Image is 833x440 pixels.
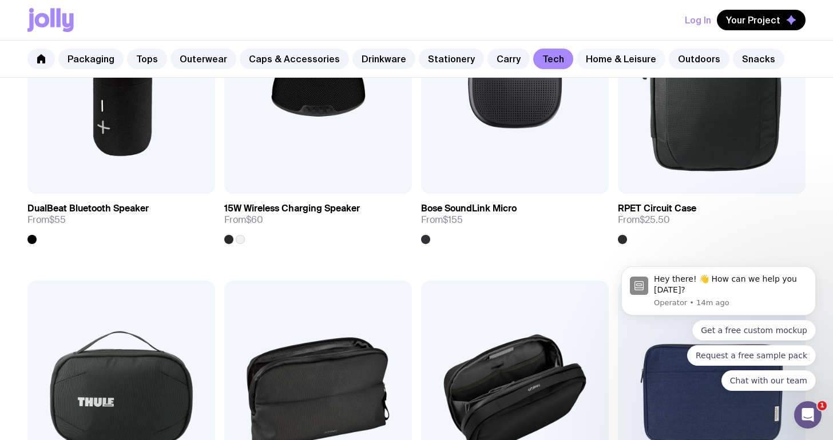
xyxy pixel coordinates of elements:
[577,49,665,69] a: Home & Leisure
[818,401,827,410] span: 1
[58,49,124,69] a: Packaging
[224,203,360,214] h3: 15W Wireless Charging Speaker
[685,10,711,30] button: Log In
[533,49,573,69] a: Tech
[669,49,729,69] a: Outdoors
[27,194,215,244] a: DualBeat Bluetooth SpeakerFrom$55
[27,214,66,226] span: From
[443,214,463,226] span: $155
[733,49,784,69] a: Snacks
[419,49,484,69] a: Stationery
[246,214,263,226] span: $60
[352,49,415,69] a: Drinkware
[127,49,167,69] a: Tops
[49,214,66,226] span: $55
[487,49,530,69] a: Carry
[421,203,517,214] h3: Bose SoundLink Micro
[27,203,149,214] h3: DualBeat Bluetooth Speaker
[726,14,780,26] span: Your Project
[224,194,412,244] a: 15W Wireless Charging SpeakerFrom$60
[717,10,806,30] button: Your Project
[421,194,609,244] a: Bose SoundLink MicroFrom$155
[604,179,833,409] iframe: Intercom notifications message
[421,214,463,226] span: From
[224,214,263,226] span: From
[240,49,349,69] a: Caps & Accessories
[170,49,236,69] a: Outerwear
[794,401,822,429] iframe: Intercom live chat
